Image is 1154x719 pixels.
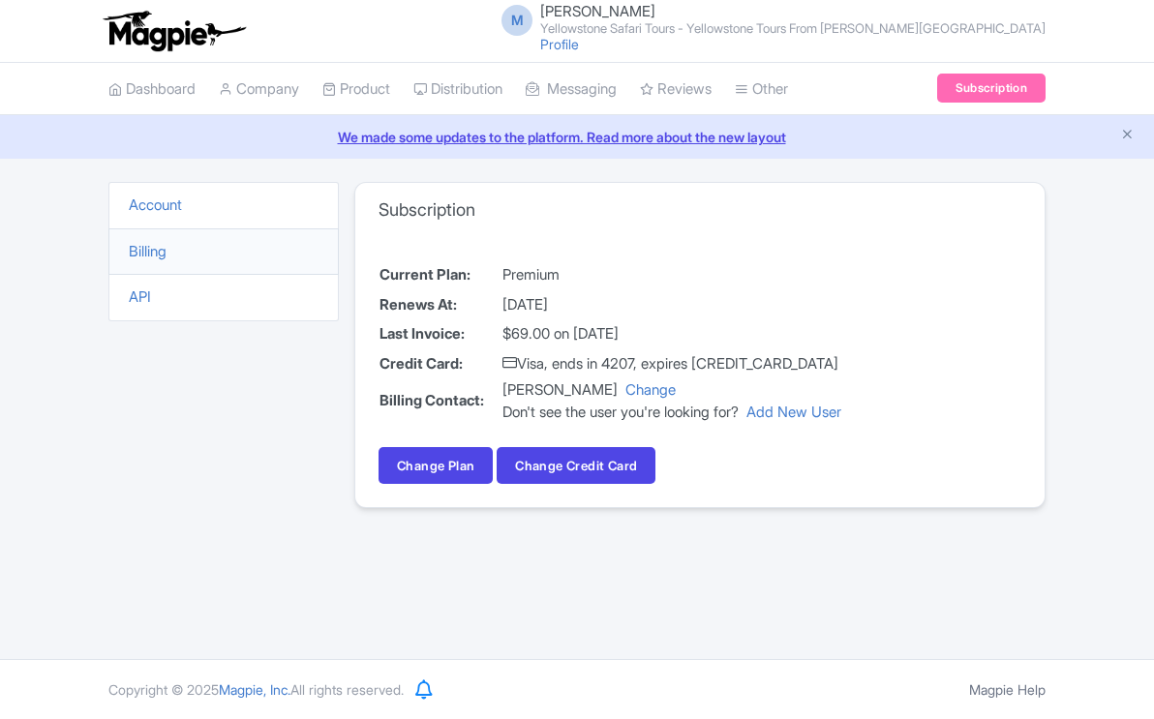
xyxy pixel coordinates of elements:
a: M [PERSON_NAME] Yellowstone Safari Tours - Yellowstone Tours From [PERSON_NAME][GEOGRAPHIC_DATA] [490,4,1046,35]
span: M [501,5,532,36]
td: [DATE] [501,290,842,320]
a: API [129,287,151,306]
td: $69.00 on [DATE] [501,319,842,349]
button: Change Credit Card [497,447,655,484]
th: Renews At: [379,290,501,320]
th: Current Plan: [379,260,501,290]
button: Close announcement [1120,125,1135,147]
div: Copyright © 2025 All rights reserved. [97,679,415,700]
a: Company [219,63,299,116]
a: Distribution [413,63,502,116]
a: Change Plan [379,447,493,484]
a: Subscription [937,74,1046,103]
a: Profile [540,36,579,52]
a: Dashboard [108,63,196,116]
div: Don't see the user you're looking for? [502,402,841,424]
img: logo-ab69f6fb50320c5b225c76a69d11143b.png [99,10,249,52]
td: [PERSON_NAME] [501,378,842,424]
td: Premium [501,260,842,290]
a: Billing [129,242,167,260]
th: Last Invoice: [379,319,501,349]
small: Yellowstone Safari Tours - Yellowstone Tours From [PERSON_NAME][GEOGRAPHIC_DATA] [540,22,1046,35]
h3: Subscription [379,199,475,221]
a: Magpie Help [969,681,1046,698]
span: [PERSON_NAME] [540,2,655,20]
a: Account [129,195,182,214]
a: Change [625,380,676,399]
a: We made some updates to the platform. Read more about the new layout [12,127,1142,147]
a: Messaging [526,63,617,116]
th: Billing Contact: [379,378,501,424]
a: Reviews [640,63,712,116]
a: Other [735,63,788,116]
td: Visa, ends in 4207, expires [CREDIT_CARD_DATA] [501,349,842,379]
a: Product [322,63,390,116]
span: Magpie, Inc. [219,681,290,698]
th: Credit Card: [379,349,501,379]
a: Add New User [746,403,841,421]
